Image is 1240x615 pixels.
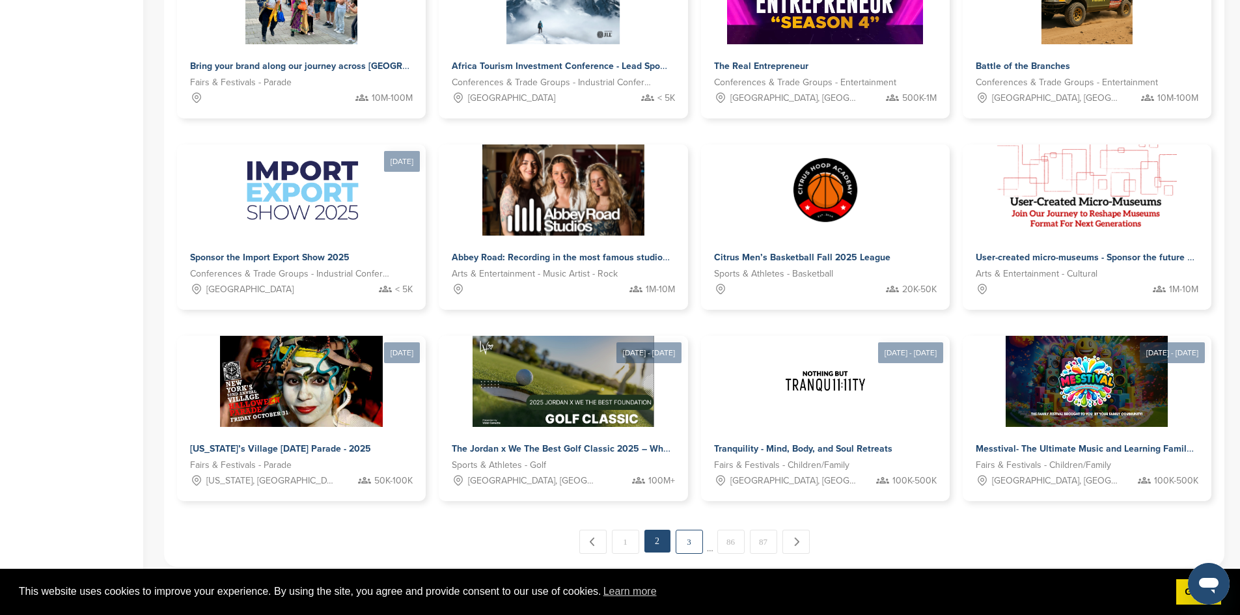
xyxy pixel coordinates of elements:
[452,75,655,90] span: Conferences & Trade Groups - Industrial Conference
[646,282,675,297] span: 1M-10M
[452,458,546,472] span: Sports & Athletes - Golf
[612,530,639,554] a: 1
[1157,91,1198,105] span: 10M-100M
[473,336,654,427] img: Sponsorpitch &
[714,458,849,472] span: Fairs & Festivals - Children/Family
[644,530,670,553] em: 2
[902,91,937,105] span: 500K-1M
[384,151,420,172] div: [DATE]
[452,267,618,281] span: Arts & Entertainment - Music Artist - Rock
[714,267,833,281] span: Sports & Athletes - Basketball
[707,530,713,553] span: …
[439,144,687,310] a: Sponsorpitch & Abbey Road: Recording in the most famous studio Arts & Entertainment - Music Artis...
[976,458,1111,472] span: Fairs & Festivals - Children/Family
[1169,282,1198,297] span: 1M-10M
[976,75,1158,90] span: Conferences & Trade Groups - Entertainment
[780,144,871,236] img: Sponsorpitch &
[206,474,335,488] span: [US_STATE], [GEOGRAPHIC_DATA]
[963,144,1211,310] a: Sponsorpitch & User-created micro-museums - Sponsor the future of cultural storytelling Arts & En...
[714,75,896,90] span: Conferences & Trade Groups - Entertainment
[976,267,1097,281] span: Arts & Entertainment - Cultural
[452,61,678,72] span: Africa Tourism Investment Conference - Lead Sponsor
[468,91,555,105] span: [GEOGRAPHIC_DATA]
[384,342,420,363] div: [DATE]
[892,474,937,488] span: 100K-500K
[997,144,1177,236] img: Sponsorpitch &
[1176,579,1221,605] a: dismiss cookie message
[1140,342,1205,363] div: [DATE] - [DATE]
[232,144,371,236] img: Sponsorpitch &
[714,252,890,263] span: Citrus Men’s Basketball Fall 2025 League
[452,252,663,263] span: Abbey Road: Recording in the most famous studio
[190,458,292,472] span: Fairs & Festivals - Parade
[372,91,413,105] span: 10M-100M
[190,252,350,263] span: Sponsor the Import Export Show 2025
[177,124,426,310] a: [DATE] Sponsorpitch & Sponsor the Import Export Show 2025 Conferences & Trade Groups - Industrial...
[439,315,687,501] a: [DATE] - [DATE] Sponsorpitch & The Jordan x We The Best Golf Classic 2025 – Where Sports, Music &...
[750,530,777,554] a: 87
[19,582,1166,601] span: This website uses cookies to improve your experience. By using the site, you agree and provide co...
[717,530,745,554] a: 86
[468,474,596,488] span: [GEOGRAPHIC_DATA], [GEOGRAPHIC_DATA]
[730,91,859,105] span: [GEOGRAPHIC_DATA], [GEOGRAPHIC_DATA]
[992,474,1120,488] span: [GEOGRAPHIC_DATA], [GEOGRAPHIC_DATA]
[902,282,937,297] span: 20K-50K
[452,443,833,454] span: The Jordan x We The Best Golf Classic 2025 – Where Sports, Music & Philanthropy Collide
[963,315,1211,501] a: [DATE] - [DATE] Sponsorpitch & Messtival- The Ultimate Music and Learning Family Festival Fairs &...
[482,144,644,236] img: Sponsorpitch &
[190,61,575,72] span: Bring your brand along our journey across [GEOGRAPHIC_DATA] and [GEOGRAPHIC_DATA]
[220,336,383,427] img: Sponsorpitch &
[714,61,808,72] span: The Real Entrepreneur
[190,75,292,90] span: Fairs & Festivals - Parade
[782,530,810,554] a: Next →
[1006,336,1168,427] img: Sponsorpitch &
[730,474,859,488] span: [GEOGRAPHIC_DATA], [GEOGRAPHIC_DATA]
[177,315,426,501] a: [DATE] Sponsorpitch & [US_STATE]’s Village [DATE] Parade - 2025 Fairs & Festivals - Parade [US_ST...
[676,530,703,554] a: 3
[657,91,675,105] span: < 5K
[878,342,943,363] div: [DATE] - [DATE]
[976,443,1227,454] span: Messtival- The Ultimate Music and Learning Family Festival
[714,443,892,454] span: Tranquility - Mind, Body, and Soul Retreats
[374,474,413,488] span: 50K-100K
[1154,474,1198,488] span: 100K-500K
[976,61,1070,72] span: Battle of the Branches
[190,443,371,454] span: [US_STATE]’s Village [DATE] Parade - 2025
[616,342,682,363] div: [DATE] - [DATE]
[601,582,659,601] a: learn more about cookies
[701,315,950,501] a: [DATE] - [DATE] Sponsorpitch & Tranquility - Mind, Body, and Soul Retreats Fairs & Festivals - Ch...
[780,336,871,427] img: Sponsorpitch &
[190,267,393,281] span: Conferences & Trade Groups - Industrial Conference
[1188,563,1230,605] iframe: Button to launch messaging window
[648,474,675,488] span: 100M+
[579,530,607,554] a: ← Previous
[992,91,1120,105] span: [GEOGRAPHIC_DATA], [GEOGRAPHIC_DATA], [US_STATE][GEOGRAPHIC_DATA], [GEOGRAPHIC_DATA], [GEOGRAPHIC...
[701,144,950,310] a: Sponsorpitch & Citrus Men’s Basketball Fall 2025 League Sports & Athletes - Basketball 20K-50K
[395,282,413,297] span: < 5K
[206,282,294,297] span: [GEOGRAPHIC_DATA]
